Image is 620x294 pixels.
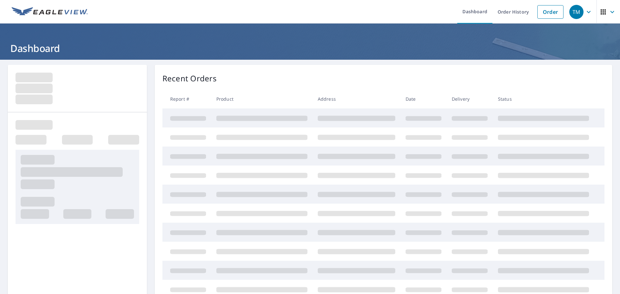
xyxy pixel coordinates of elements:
[12,7,88,17] img: EV Logo
[313,89,400,108] th: Address
[493,89,594,108] th: Status
[211,89,313,108] th: Product
[537,5,563,19] a: Order
[8,42,612,55] h1: Dashboard
[162,89,211,108] th: Report #
[447,89,493,108] th: Delivery
[400,89,447,108] th: Date
[162,73,217,84] p: Recent Orders
[569,5,584,19] div: TM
